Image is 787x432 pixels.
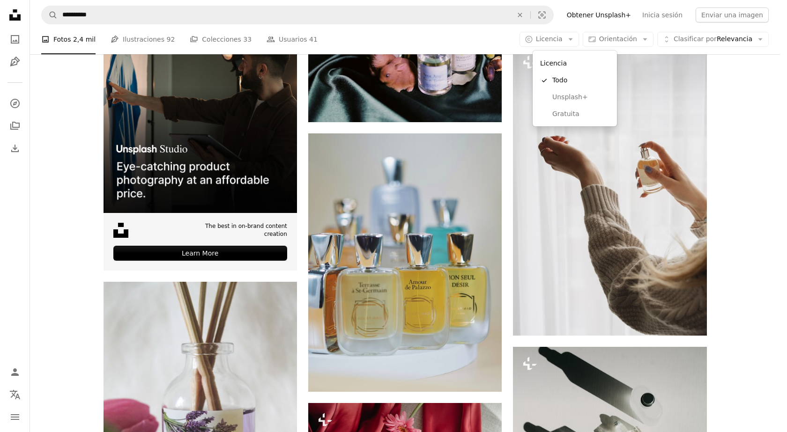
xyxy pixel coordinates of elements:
[552,76,609,85] span: Todo
[583,32,653,47] button: Orientación
[552,93,609,102] span: Unsplash+
[520,32,579,47] button: Licencia
[536,54,613,72] div: Licencia
[536,35,563,43] span: Licencia
[533,51,617,126] div: Licencia
[552,110,609,119] span: Gratuita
